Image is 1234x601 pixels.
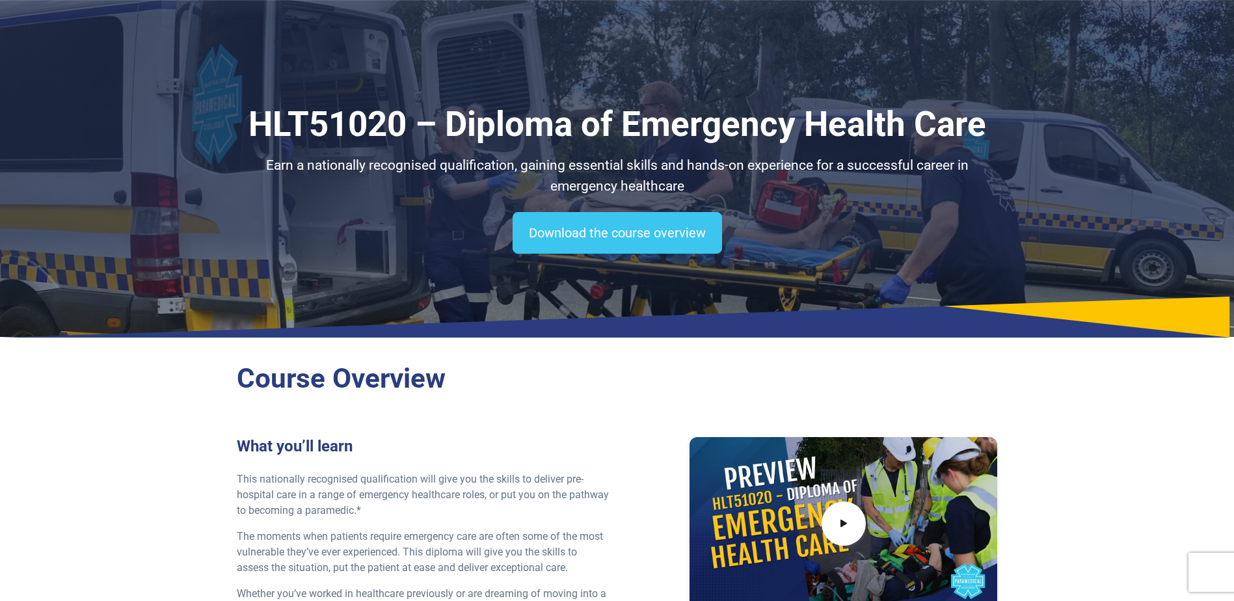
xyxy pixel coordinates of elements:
p: This nationally recognised qualification will give you the skills to deliver pre-hospital care in... [237,472,610,518]
h2: Course Overview [237,362,998,395]
p: Earn a nationally recognised qualification, gaining essential skills and hands-on experience for ... [237,155,998,196]
p: The moments when patients require emergency care are often some of the most vulnerable they’ve ev... [237,529,610,576]
h3: What you’ll learn [237,437,610,456]
h1: HLT51020 – Diploma of Emergency Health Care [237,104,998,145]
a: Download the course overview [513,212,722,254]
